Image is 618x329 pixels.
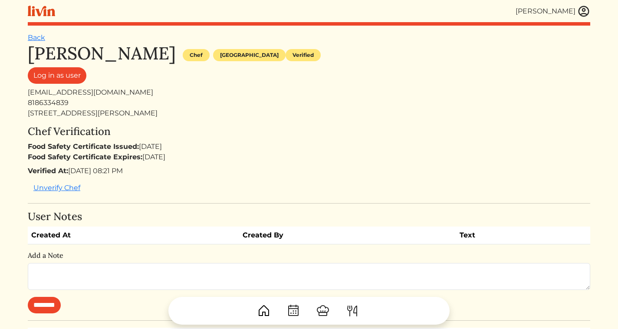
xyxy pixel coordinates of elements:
[28,180,86,196] button: Unverify Chef
[28,108,590,118] div: [STREET_ADDRESS][PERSON_NAME]
[183,49,210,61] div: Chef
[28,141,590,162] div: [DATE] [DATE]
[456,227,559,244] th: Text
[28,227,239,244] th: Created At
[28,6,55,16] img: livin-logo-a0d97d1a881af30f6274990eb6222085a2533c92bbd1e4f22c21b4f0d0e3210c.svg
[28,251,590,260] h6: Add a Note
[213,49,286,61] div: [GEOGRAPHIC_DATA]
[239,227,456,244] th: Created By
[28,211,590,223] h4: User Notes
[257,304,271,318] img: House-9bf13187bcbb5817f509fe5e7408150f90897510c4275e13d0d5fca38e0b5951.svg
[28,142,139,151] strong: Food Safety Certificate Issued:
[28,166,590,176] div: [DATE] 08:21 PM
[28,33,45,42] a: Back
[28,98,590,108] div: 8186334839
[28,43,176,64] h1: [PERSON_NAME]
[286,304,300,318] img: CalendarDots-5bcf9d9080389f2a281d69619e1c85352834be518fbc73d9501aef674afc0d57.svg
[345,304,359,318] img: ForkKnife-55491504ffdb50bab0c1e09e7649658475375261d09fd45db06cec23bce548bf.svg
[286,49,321,61] div: Verified
[28,153,142,161] strong: Food Safety Certificate Expires:
[28,167,68,175] strong: Verified At:
[28,67,86,84] a: Log in as user
[28,87,590,98] div: [EMAIL_ADDRESS][DOMAIN_NAME]
[28,125,590,138] h4: Chef Verification
[316,304,330,318] img: ChefHat-a374fb509e4f37eb0702ca99f5f64f3b6956810f32a249b33092029f8484b388.svg
[577,5,590,18] img: user_account-e6e16d2ec92f44fc35f99ef0dc9cddf60790bfa021a6ecb1c896eb5d2907b31c.svg
[516,6,575,16] div: [PERSON_NAME]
